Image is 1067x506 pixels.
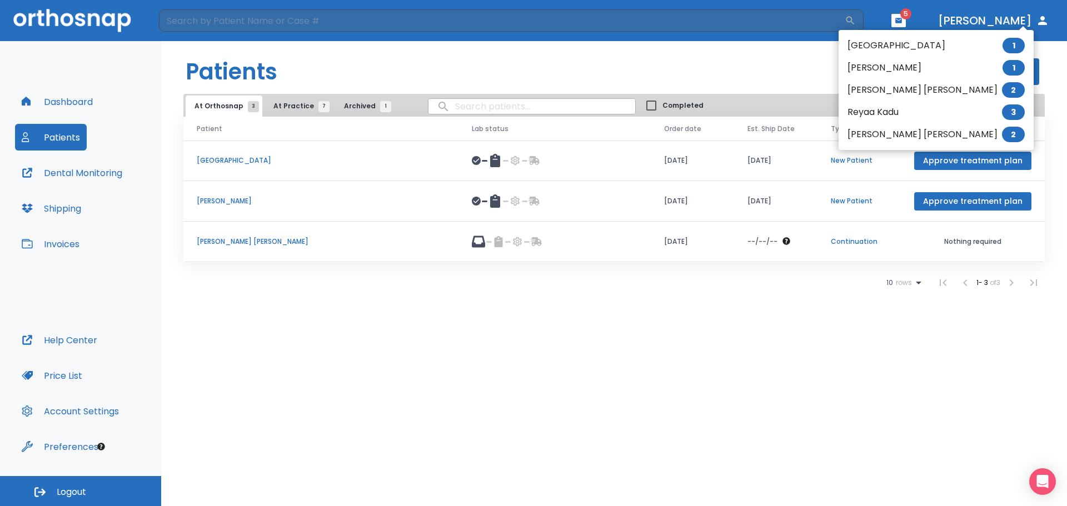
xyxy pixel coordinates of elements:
[839,123,1034,146] li: [PERSON_NAME] [PERSON_NAME]
[1029,468,1056,495] div: Open Intercom Messenger
[839,79,1034,101] li: [PERSON_NAME] [PERSON_NAME]
[839,101,1034,123] li: Reyaa Kadu
[1003,38,1025,53] span: 1
[839,57,1034,79] li: [PERSON_NAME]
[1003,60,1025,76] span: 1
[1002,82,1025,98] span: 2
[1002,104,1025,120] span: 3
[1002,127,1025,142] span: 2
[839,34,1034,57] li: [GEOGRAPHIC_DATA]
